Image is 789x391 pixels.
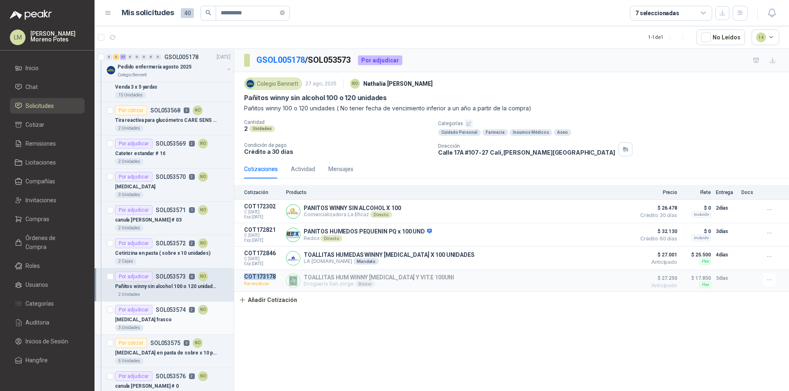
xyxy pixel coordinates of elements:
p: 2 [189,174,195,180]
a: Categorías [10,296,85,311]
p: Crédito a 30 días [244,148,431,155]
p: 2 [189,141,195,146]
p: Colegio Bennett [118,72,147,78]
p: [PERSON_NAME] Moreno Potes [30,31,85,42]
div: Por adjudicar [115,305,152,315]
img: Company Logo [246,79,255,88]
p: SOL053574 [156,307,186,313]
div: 0 [141,54,147,60]
span: Exp: [DATE] [244,238,281,243]
span: Compañías [25,177,55,186]
a: Por adjudicarSOL0535692NOCateter estandar # 162 Unidades [95,135,234,169]
p: Entrega [716,190,736,195]
span: Anticipado [636,283,677,288]
div: 37 [120,54,126,60]
p: 4 [189,274,195,279]
p: $ 17.850 [682,273,711,283]
a: Por adjudicarSOL0535711NOcanula [PERSON_NAME] # 032 Unidades [95,202,234,235]
a: Compras [10,211,85,227]
div: Por adjudicar [115,205,152,215]
div: Insumos Médicos [510,129,552,136]
div: Por adjudicar [358,55,402,65]
div: NO [193,105,203,115]
div: Por adjudicar [115,272,152,281]
div: 3 [113,54,119,60]
p: Producto [286,190,631,195]
a: Por adjudicarSOL0535722NOCetirizina en pasta ( sobre x 10 unidades)2 Cajas [95,235,234,268]
p: $ 25.500 [682,250,711,260]
div: 2 Unidades [115,291,143,298]
a: 0 3 37 0 0 0 0 0 GSOL005178[DATE] Company LogoPedido enfermería agosto 2025Colegio Bennett [106,52,232,78]
p: Condición de pago [244,142,431,148]
p: [DATE] [217,53,231,61]
span: Categorías [25,299,54,308]
a: Auditoria [10,315,85,330]
span: $ 32.130 [636,226,677,236]
a: Invitaciones [10,192,85,208]
div: Directo [321,235,342,242]
p: TOALLITAS HUMEDAS WINNY [MEDICAL_DATA] X 100 UNIDADES [304,252,475,258]
p: [MEDICAL_DATA] frasco [115,316,171,324]
span: Crédito 30 días [636,213,677,218]
div: 3 Unidades [115,325,143,331]
span: Inicios de Sesión [25,337,68,346]
div: Por adjudicar [115,139,152,149]
p: 3 días [716,273,736,283]
a: Por cotizarSOL0535750NO[MEDICAL_DATA] en pasta de sobre x 10 pepsamar5 Unidades [95,335,234,368]
div: Por adjudicar [115,238,152,248]
a: Roles [10,258,85,274]
p: COT173178 [244,273,281,280]
p: Cetirizina en pasta ( sobre x 10 unidades) [115,249,210,257]
div: Mensajes [328,165,353,174]
span: close-circle [280,9,285,17]
p: 4 días [716,250,736,260]
span: C: [DATE] [244,256,281,261]
div: Cuidado Personal [438,129,481,136]
div: Actividad [291,165,315,174]
h1: Mis solicitudes [122,7,174,19]
div: Por cotizar [115,338,147,348]
div: 2 Unidades [115,225,143,231]
p: 2 [244,125,248,132]
span: $ 27.001 [636,250,677,260]
span: Solicitudes [25,101,54,110]
a: Órdenes de Compra [10,230,85,255]
p: SOL053569 [156,141,186,146]
div: Cotizaciones [244,165,278,174]
a: Usuarios [10,277,85,293]
p: 2 [189,307,195,313]
p: COT172821 [244,226,281,233]
p: COT172846 [244,250,281,256]
span: Compras [25,215,49,224]
div: 2 Cajas [115,258,136,265]
p: canula [PERSON_NAME] # 0 [115,382,179,390]
div: Flex [699,281,711,288]
div: NO [198,305,208,315]
p: LA [DOMAIN_NAME] [304,258,475,265]
div: Por cotizar [115,105,147,115]
div: 0 [148,54,154,60]
div: Directo [370,211,392,218]
a: Licitaciones [10,155,85,170]
p: Cantidad [244,119,431,125]
p: Flete [682,190,711,195]
p: Pañitos winny sin alcohol 100 o 120 unidades [115,283,217,290]
span: C: [DATE] [244,210,281,215]
span: 40 [181,8,194,18]
div: NO [350,79,360,89]
span: Exp: [DATE] [244,215,281,220]
p: Por recotizar [244,280,281,288]
p: TOALLITAS HUM WINNY [MEDICAL_DATA] Y VIT.E 100UNI [304,274,454,281]
div: 7 seleccionadas [635,9,679,18]
div: NO [198,371,208,381]
a: Por adjudicarSOL0535742NO[MEDICAL_DATA] frasco3 Unidades [95,302,234,335]
span: $ 26.478 [636,203,677,213]
p: SOL053573 [156,274,186,279]
span: $ 27.250 [636,273,677,283]
span: Cotizar [25,120,44,129]
div: Mandato [353,258,379,265]
span: Invitaciones [25,196,56,205]
div: 3 Unidades [115,192,143,198]
div: 0 [127,54,133,60]
div: 2 Unidades [115,125,143,132]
